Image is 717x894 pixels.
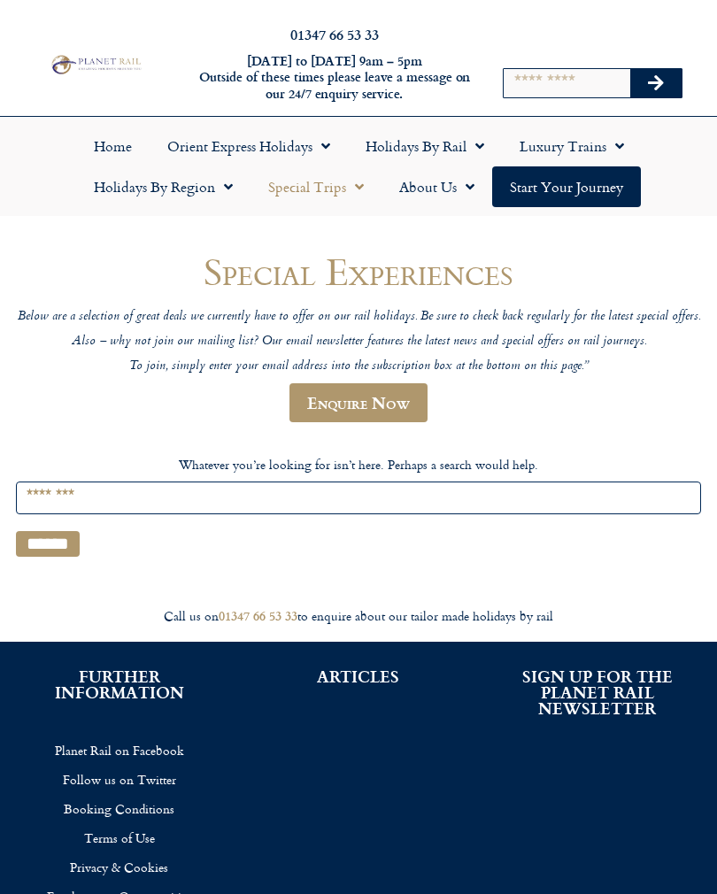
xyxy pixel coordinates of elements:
h1: Special Experiences [16,250,701,292]
a: 01347 66 53 33 [219,606,297,625]
a: Follow us on Twitter [27,765,212,794]
a: Orient Express Holidays [150,126,348,166]
a: Home [76,126,150,166]
a: Start your Journey [492,166,641,207]
h6: [DATE] to [DATE] 9am – 5pm Outside of these times please leave a message on our 24/7 enquiry serv... [196,53,474,103]
h2: FURTHER INFORMATION [27,668,212,700]
a: Luxury Trains [502,126,642,166]
a: Holidays by Rail [348,126,502,166]
a: Enquire Now [289,383,428,422]
h2: SIGN UP FOR THE PLANET RAIL NEWSLETTER [505,668,690,716]
div: Call us on to enquire about our tailor made holidays by rail [9,608,708,625]
h2: ARTICLES [266,668,451,684]
p: Whatever you’re looking for isn’t here. Perhaps a search would help. [16,455,701,474]
nav: Menu [9,126,708,207]
p: To join, simply enter your email address into the subscription box at the bottom on this page.” [16,358,701,375]
a: Privacy & Cookies [27,852,212,882]
img: Planet Rail Train Holidays Logo [48,53,143,77]
a: Special Trips [251,166,382,207]
a: Terms of Use [27,823,212,852]
a: About Us [382,166,492,207]
p: Below are a selection of great deals we currently have to offer on our rail holidays. Be sure to ... [16,309,701,326]
p: Also – why not join our mailing list? Our email newsletter features the latest news and special o... [16,334,701,351]
a: Planet Rail on Facebook [27,736,212,765]
a: Holidays by Region [76,166,251,207]
button: Search [630,69,682,97]
a: 01347 66 53 33 [290,24,379,44]
a: Booking Conditions [27,794,212,823]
